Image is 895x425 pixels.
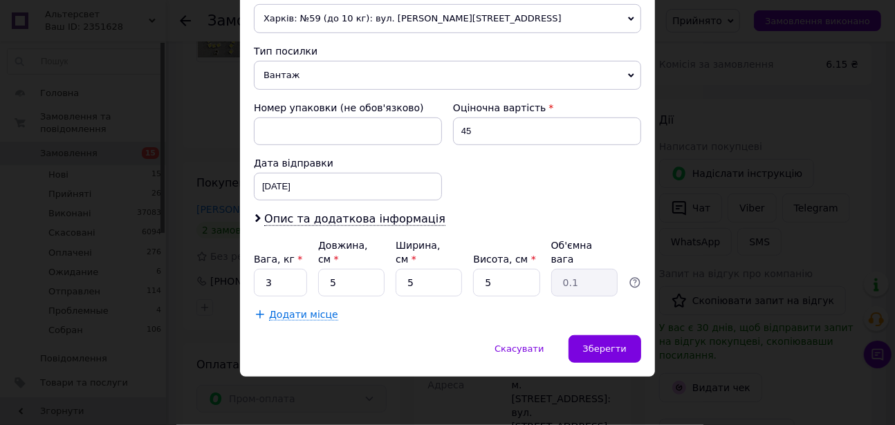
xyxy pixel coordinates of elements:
span: Зберегти [583,343,627,354]
span: Харків: №59 (до 10 кг): вул. [PERSON_NAME][STREET_ADDRESS] [254,4,641,33]
span: Скасувати [495,343,544,354]
label: Вага, кг [254,254,302,265]
div: Об'ємна вага [551,238,618,266]
label: Висота, см [473,254,535,265]
div: Номер упаковки (не обов'язково) [254,101,442,115]
span: Вантаж [254,61,641,90]
label: Довжина, см [318,240,368,265]
span: Опис та додаткова інформація [264,212,445,226]
div: Дата відправки [254,156,442,170]
div: Оціночна вартість [453,101,641,115]
span: Додати місце [269,309,338,321]
span: Тип посилки [254,46,317,57]
label: Ширина, см [396,240,440,265]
